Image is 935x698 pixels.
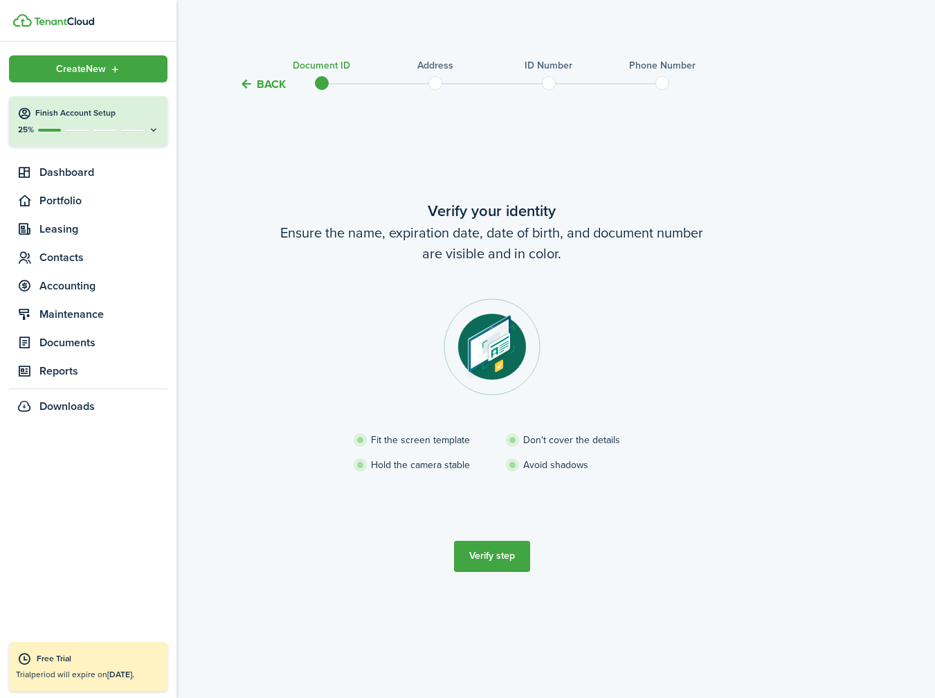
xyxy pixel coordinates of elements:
h3: ID Number [525,58,572,73]
wizard-step-header-title: Verify your identity [201,199,783,222]
li: Hold the camera stable [354,458,506,472]
h3: Document ID [293,58,350,73]
span: Downloads [39,398,95,415]
h3: Phone Number [629,58,696,73]
button: Back [239,77,286,91]
span: Documents [39,334,167,351]
span: Leasing [39,221,167,238]
span: Reports [39,363,167,379]
span: Accounting [39,278,167,294]
span: Maintenance [39,306,167,323]
button: Open menu [9,55,167,82]
span: Portfolio [39,193,167,209]
img: TenantCloud [34,17,94,26]
li: Don't cover the details [506,433,658,447]
button: Finish Account Setup25% [9,96,167,146]
span: Create New [56,64,106,74]
span: period will expire on [31,668,134,681]
wizard-step-header-description: Ensure the name, expiration date, date of birth, and document number are visible and in color. [201,222,783,264]
p: 25% [17,124,35,136]
h4: Finish Account Setup [35,107,159,119]
button: Verify step [454,541,530,572]
p: Trial [16,668,161,681]
a: Free TrialTrialperiod will expire on[DATE]. [9,642,167,691]
h3: Address [417,58,453,73]
a: Reports [9,359,167,384]
li: Fit the screen template [354,433,506,447]
img: TenantCloud [13,14,32,27]
img: Document step [444,298,541,395]
li: Avoid shadows [506,458,658,472]
b: [DATE]. [107,668,134,681]
div: Free Trial [37,652,161,666]
span: Contacts [39,249,167,266]
span: Dashboard [39,164,167,181]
